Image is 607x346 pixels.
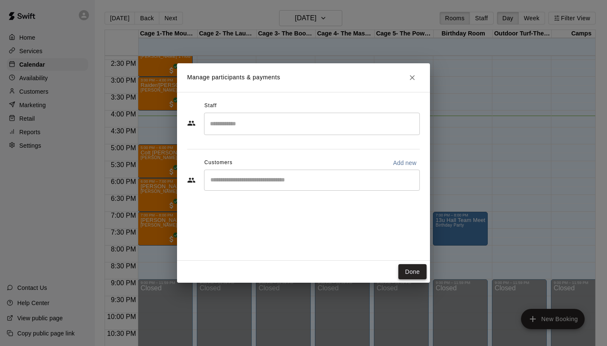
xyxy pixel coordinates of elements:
[405,70,420,85] button: Close
[204,113,420,135] div: Search staff
[187,176,196,184] svg: Customers
[204,99,217,113] span: Staff
[187,73,280,82] p: Manage participants & payments
[187,119,196,127] svg: Staff
[204,156,233,170] span: Customers
[389,156,420,170] button: Add new
[398,264,427,280] button: Done
[204,170,420,191] div: Start typing to search customers...
[393,159,416,167] p: Add new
